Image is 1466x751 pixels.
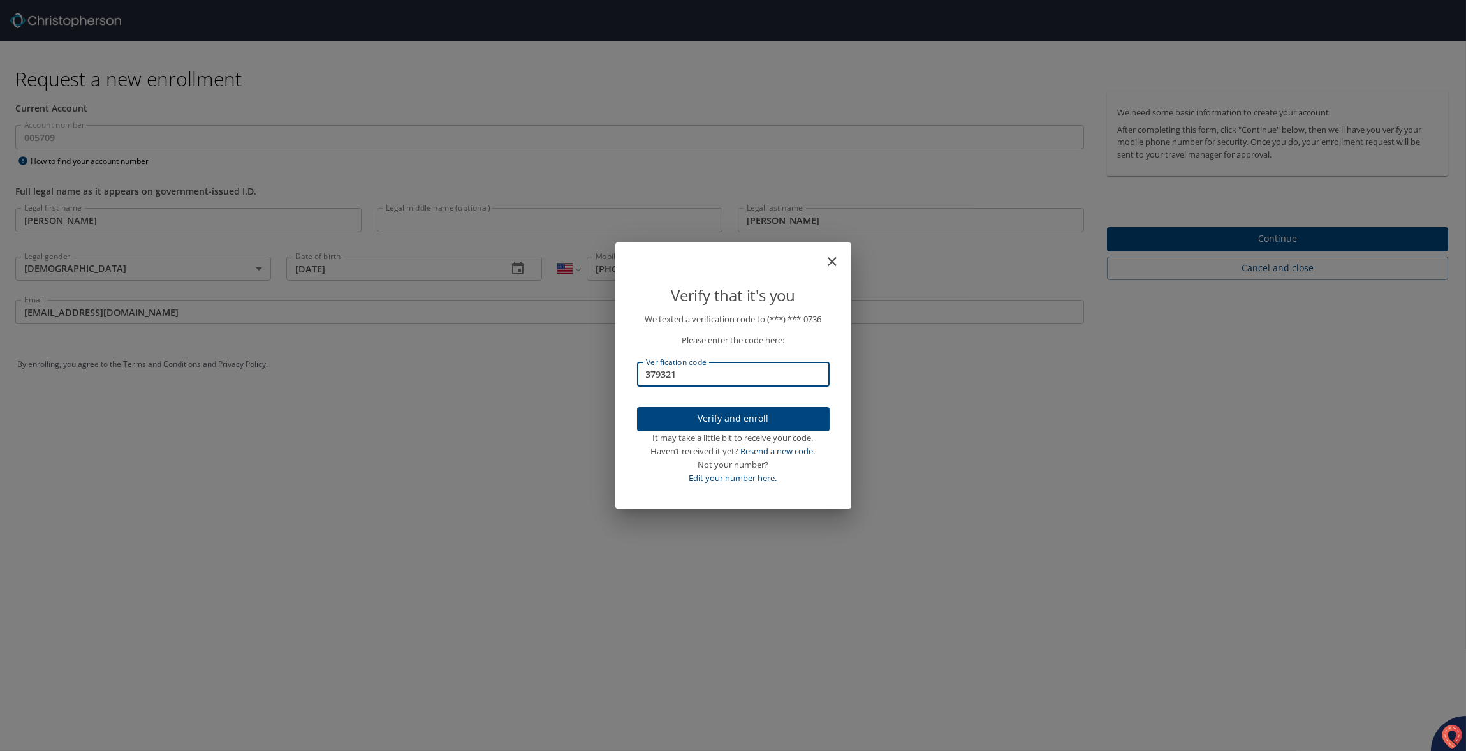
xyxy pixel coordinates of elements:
div: It may take a little bit to receive your code. [637,431,830,445]
p: Please enter the code here: [637,334,830,347]
a: Edit your number here. [689,472,777,484]
button: Verify and enroll [637,407,830,432]
p: We texted a verification code to (***) ***- 0736 [637,313,830,326]
span: Verify and enroll [647,411,819,427]
div: Not your number? [637,458,830,472]
p: Verify that it's you [637,283,830,308]
div: Haven’t received it yet? [637,445,830,458]
a: Resend a new code. [741,445,816,457]
button: close [831,248,846,263]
